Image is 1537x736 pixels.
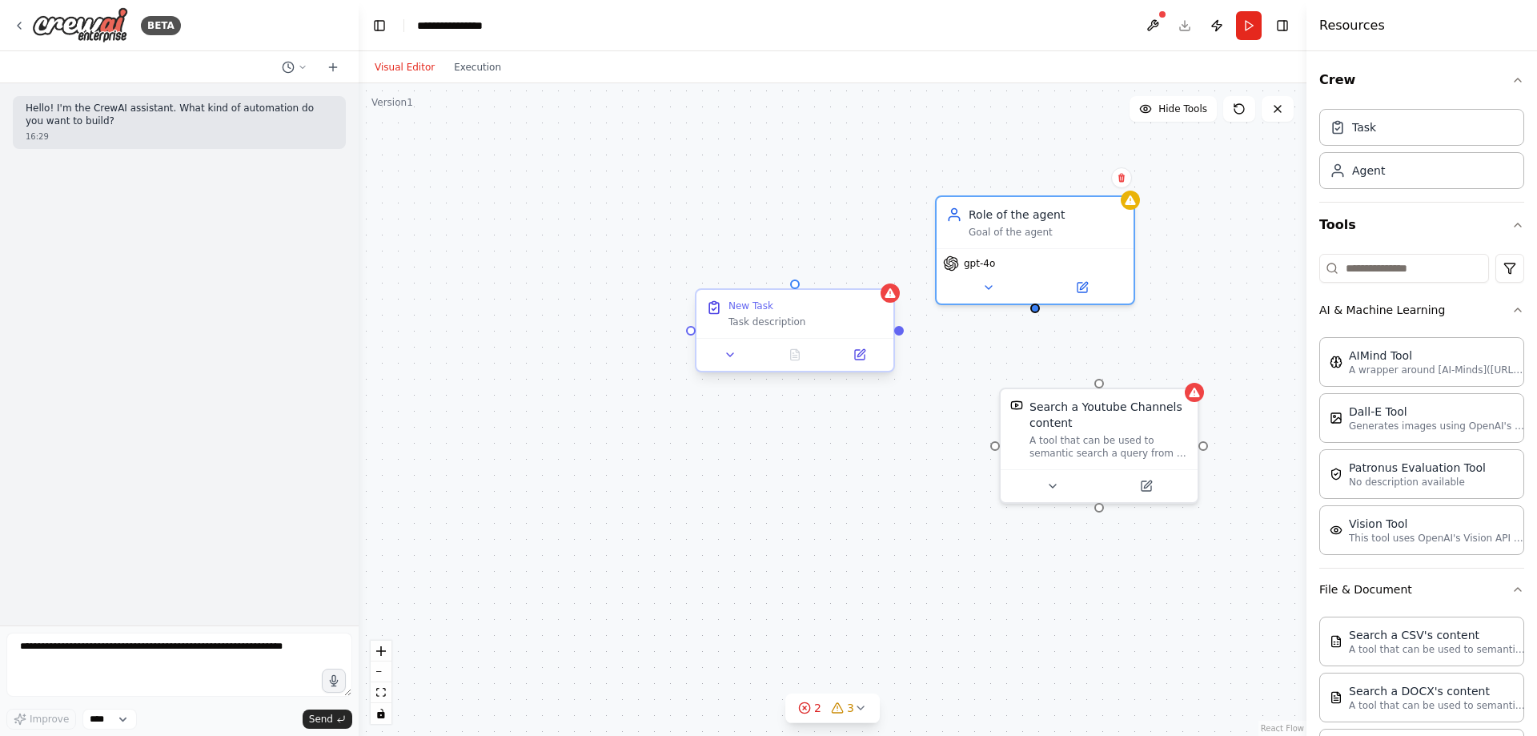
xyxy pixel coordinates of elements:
[1352,163,1385,179] div: Agent
[141,16,181,35] div: BETA
[1349,699,1525,712] p: A tool that can be used to semantic search a query from a DOCX's content.
[1330,356,1342,368] img: AIMindTool
[1330,691,1342,704] img: DOCXSearchTool
[814,700,821,716] span: 2
[1349,516,1525,532] div: Vision Tool
[785,694,880,723] button: 23
[1319,16,1385,35] h4: Resources
[371,662,391,682] button: zoom out
[1349,404,1525,420] div: Dall-E Tool
[1319,58,1524,103] button: Crew
[1349,627,1525,643] div: Search a CSV's content
[6,709,76,730] button: Improve
[1319,289,1524,331] button: AI & Machine Learning
[1101,477,1191,496] button: Open in side panel
[1111,167,1132,188] button: Delete node
[322,669,346,693] button: Click to speak your automation idea
[371,682,391,703] button: fit view
[1319,569,1524,610] button: File & Document
[1330,468,1342,481] img: PatronusEvalTool
[371,641,391,662] button: zoom in
[999,388,1199,504] div: YoutubeChannelSearchToolSearch a Youtube Channels contentA tool that can be used to semantic sear...
[320,58,346,77] button: Start a new chat
[1319,331,1524,568] div: AI & Machine Learning
[371,641,391,724] div: React Flow controls
[1158,103,1207,115] span: Hide Tools
[969,207,1124,223] div: Role of the agent
[1319,203,1524,247] button: Tools
[1349,532,1525,545] p: This tool uses OpenAI's Vision API to describe the contents of an image.
[26,103,333,127] p: Hello! I'm the CrewAI assistant. What kind of automation do you want to build?
[368,14,391,37] button: Hide left sidebar
[1330,635,1342,648] img: CSVSearchTool
[1319,103,1524,202] div: Crew
[275,58,314,77] button: Switch to previous chat
[303,710,352,729] button: Send
[1352,119,1376,135] div: Task
[26,131,333,143] div: 16:29
[1271,14,1294,37] button: Hide right sidebar
[1349,460,1486,476] div: Patronus Evaluation Tool
[935,195,1135,305] div: Role of the agentGoal of the agentgpt-4o
[309,713,333,726] span: Send
[695,292,895,376] div: New TaskTask description
[32,7,128,43] img: Logo
[1330,412,1342,424] img: DallETool
[1349,683,1525,699] div: Search a DOCX's content
[728,300,773,312] div: New Task
[1349,348,1525,364] div: AIMind Tool
[1330,524,1342,537] img: VisionTool
[1349,476,1486,489] p: No description available
[1037,278,1127,297] button: Open in side panel
[1349,643,1525,656] p: A tool that can be used to semantic search a query from a CSV's content.
[1261,724,1304,733] a: React Flow attribution
[728,316,884,328] div: Task description
[365,58,444,77] button: Visual Editor
[761,345,829,364] button: No output available
[969,226,1124,239] div: Goal of the agent
[847,700,854,716] span: 3
[1029,399,1188,431] div: Search a Youtube Channels content
[1349,364,1525,376] p: A wrapper around [AI-Minds]([URL][DOMAIN_NAME]). Useful for when you need answers to questions fr...
[1010,399,1023,412] img: YoutubeChannelSearchTool
[30,713,69,726] span: Improve
[371,96,413,109] div: Version 1
[444,58,511,77] button: Execution
[1349,420,1525,432] p: Generates images using OpenAI's Dall-E model.
[1130,96,1217,122] button: Hide Tools
[832,345,887,364] button: Open in side panel
[371,703,391,724] button: toggle interactivity
[964,257,995,270] span: gpt-4o
[417,18,497,34] nav: breadcrumb
[1029,434,1188,460] div: A tool that can be used to semantic search a query from a Youtube Channels content.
